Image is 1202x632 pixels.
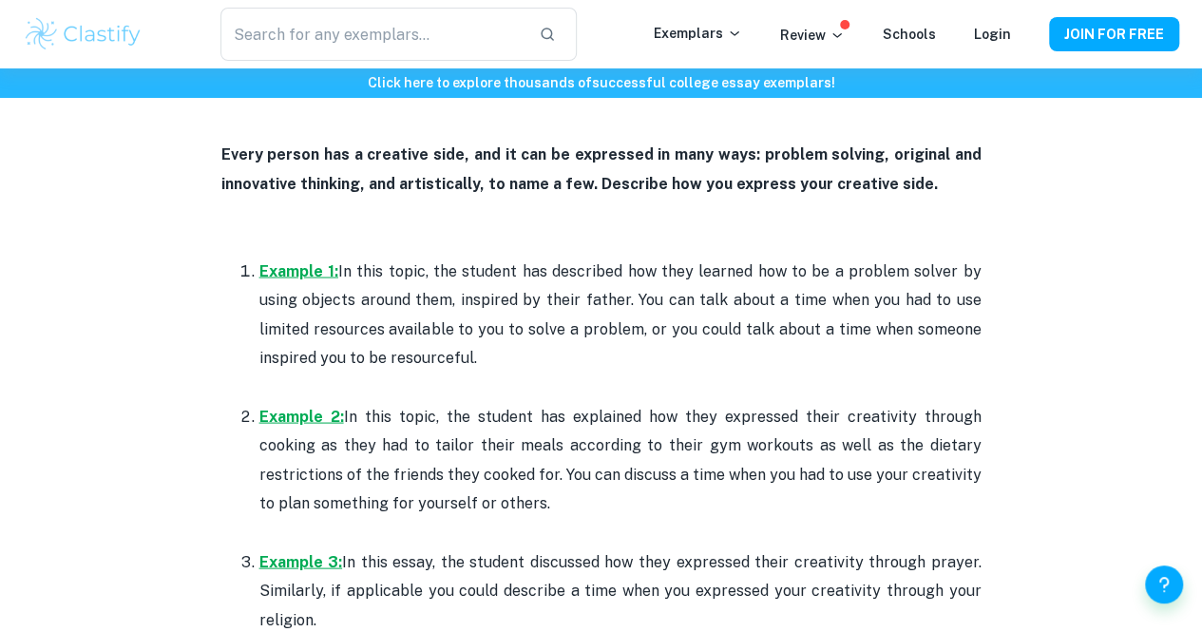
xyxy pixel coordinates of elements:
[883,27,936,42] a: Schools
[259,257,982,373] p: In this topic, the student has described how they learned how to be a problem solver by using obj...
[259,407,344,425] a: Example 2:
[780,25,845,46] p: Review
[259,402,982,518] p: In this topic, the student has explained how they expressed their creativity through cooking as t...
[220,8,525,61] input: Search for any exemplars...
[259,261,338,279] a: Example 1:
[654,23,742,44] p: Exemplars
[23,15,143,53] img: Clastify logo
[259,290,982,366] span: em, inspired by their father. You can talk about a time when you had to use limited resources ava...
[974,27,1011,42] a: Login
[4,72,1198,93] h6: Click here to explore thousands of successful college essay exemplars !
[1145,565,1183,603] button: Help and Feedback
[1049,17,1179,51] button: JOIN FOR FREE
[259,552,343,570] a: Example 3:
[221,144,982,191] strong: Every person has a creative side, and it can be expressed in many ways: problem solving, original...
